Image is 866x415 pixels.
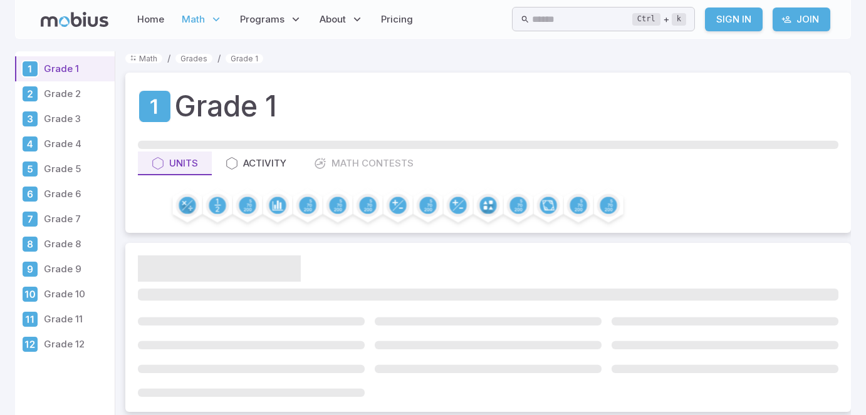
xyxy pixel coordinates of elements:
[44,162,110,176] p: Grade 5
[21,185,39,203] div: Grade 6
[44,137,110,151] p: Grade 4
[15,182,115,207] a: Grade 6
[21,160,39,178] div: Grade 5
[15,307,115,332] a: Grade 11
[672,13,686,26] kbd: k
[21,60,39,78] div: Grade 1
[21,110,39,128] div: Grade 3
[21,135,39,153] div: Grade 4
[44,262,110,276] p: Grade 9
[15,232,115,257] a: Grade 8
[21,285,39,303] div: Grade 10
[44,312,110,326] p: Grade 11
[226,54,263,63] a: Grade 1
[125,54,162,63] a: Math
[44,87,110,101] p: Grade 2
[21,336,39,353] div: Grade 12
[175,54,212,63] a: Grades
[152,156,198,170] div: Units
[21,260,39,278] div: Grade 9
[705,8,763,31] a: Sign In
[44,187,110,201] p: Grade 6
[773,8,830,31] a: Join
[21,210,39,228] div: Grade 7
[632,13,660,26] kbd: Ctrl
[320,13,346,26] span: About
[133,5,168,34] a: Home
[15,106,115,131] a: Grade 3
[21,310,39,328] div: Grade 11
[167,51,170,65] li: /
[138,90,172,123] a: Grade 1
[125,51,851,65] nav: breadcrumb
[174,85,277,128] h1: Grade 1
[217,51,221,65] li: /
[15,131,115,156] a: Grade 4
[44,212,110,226] p: Grade 7
[15,156,115,182] a: Grade 5
[21,85,39,103] div: Grade 2
[44,337,110,351] p: Grade 12
[15,282,115,307] a: Grade 10
[44,112,110,126] p: Grade 3
[44,287,110,301] p: Grade 10
[44,237,110,251] p: Grade 8
[240,13,284,26] span: Programs
[15,81,115,106] a: Grade 2
[226,156,286,170] div: Activity
[15,257,115,282] a: Grade 9
[182,13,205,26] span: Math
[15,56,115,81] a: Grade 1
[632,12,686,27] div: +
[15,207,115,232] a: Grade 7
[15,332,115,357] a: Grade 12
[377,5,417,34] a: Pricing
[21,235,39,253] div: Grade 8
[44,62,110,76] p: Grade 1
